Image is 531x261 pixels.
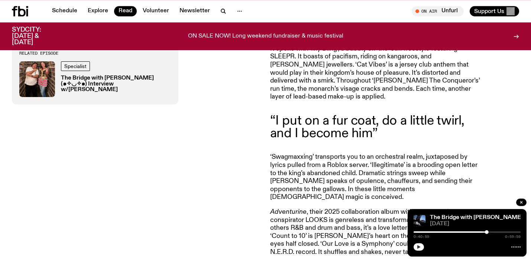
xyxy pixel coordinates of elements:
[270,208,484,257] p: , their 2025 collaboration album with partner and co-conspirator LOOKS is genreless and transform...
[430,215,523,220] a: The Bridge with [PERSON_NAME]
[270,45,484,101] p: It opens with ‘My Bling’, a bubbly off-the-cuff freestyle featuring SLEEPR. It boasts of pacifism...
[61,76,171,93] h3: The Bridge with [PERSON_NAME] (๑✧◡✧๑) Interview w/[PERSON_NAME]
[12,27,59,46] h3: SYDCITY: [DATE] & [DATE]
[270,209,307,215] em: Adventurine
[430,221,521,227] span: [DATE]
[470,6,519,16] button: Support Us
[175,6,214,16] a: Newsletter
[270,115,484,140] blockquote: “I put on a fur coat, do a little twirl, and I become him”
[188,33,343,40] p: ON SALE NOW! Long weekend fundraiser & music festival
[270,153,484,202] p: ‘Swagmaxxing’ transports you to an orchestral realm, juxtaposed by lyrics pulled from a Roblox se...
[19,62,171,97] a: Diana and FREDDYSpecialistThe Bridge with [PERSON_NAME] (๑✧◡✧๑) Interview w/[PERSON_NAME]
[412,6,464,16] button: On AirUnfurl
[19,62,55,97] img: Diana and FREDDY
[474,8,504,14] span: Support Us
[138,6,174,16] a: Volunteer
[114,6,137,16] a: Read
[414,235,429,239] span: 0:40:59
[83,6,113,16] a: Explore
[414,215,425,227] img: People climb Sydney's Harbour Bridge
[48,6,82,16] a: Schedule
[505,235,521,239] span: 0:59:59
[19,51,171,55] h3: Related Episode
